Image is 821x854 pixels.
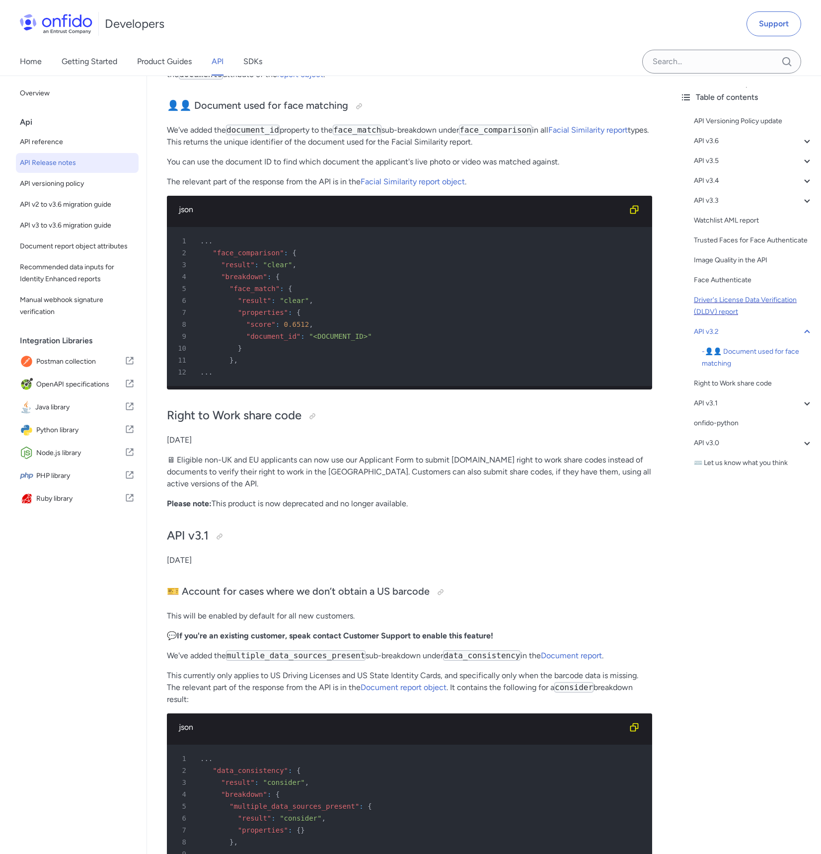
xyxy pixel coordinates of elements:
[36,423,125,437] span: Python library
[271,297,275,305] span: :
[280,814,321,822] span: "consider"
[200,237,213,245] span: ...
[20,446,36,460] img: IconNode.js library
[246,332,301,340] span: "document_id"
[167,434,652,446] p: [DATE]
[694,294,813,318] a: Driver's License Data Verification (DLDV) report
[694,417,813,429] a: onfido-python
[221,273,267,281] span: "breakdown"
[16,83,139,103] a: Overview
[20,492,36,506] img: IconRuby library
[167,454,652,490] p: 🖥 Eligible non-UK and EU applicants can now use our Applicant Form to submit [DOMAIN_NAME] right ...
[359,802,363,810] span: :
[20,157,135,169] span: API Release notes
[694,437,813,449] a: API v3.0
[694,457,813,469] a: ⌨️ Let us know what you think
[694,215,813,227] a: Watchlist AML report
[300,826,304,834] span: }
[167,407,652,424] h2: Right to Work share code
[20,240,135,252] span: Document report object attributes
[288,285,292,293] span: {
[694,175,813,187] a: API v3.4
[221,778,254,786] span: "result"
[541,651,602,660] a: Document report
[368,802,372,810] span: {
[171,283,193,295] span: 5
[20,331,143,351] div: Integration Libraries
[309,320,313,328] span: ,
[297,309,300,316] span: {
[167,176,652,188] p: The relevant part of the response from the API is in the .
[297,767,300,775] span: {
[548,125,628,135] a: Facial Similarity report
[167,124,652,148] p: We've added the property to the sub-breakdown under in all types. This returns the unique identif...
[20,469,36,483] img: IconPHP library
[171,354,193,366] span: 11
[167,156,652,168] p: You can use the document ID to find which document the applicant's live photo or video was matche...
[171,824,193,836] span: 7
[20,400,35,414] img: IconJava library
[246,320,276,328] span: "score"
[167,670,652,705] p: This currently only applies to US Driving Licenses and US State Identity Cards, and specifically ...
[212,48,224,76] a: API
[288,309,292,316] span: :
[694,378,813,389] a: Right to Work share code
[20,355,36,369] img: IconPostman collection
[36,446,125,460] span: Node.js library
[16,351,139,373] a: IconPostman collectionPostman collection
[361,177,465,186] a: Facial Similarity report object
[167,499,212,508] strong: Please note:
[288,767,292,775] span: :
[694,195,813,207] a: API v3.3
[288,826,292,834] span: :
[36,492,125,506] span: Ruby library
[171,330,193,342] span: 9
[243,48,262,76] a: SDKs
[305,778,309,786] span: ,
[238,826,288,834] span: "properties"
[200,368,213,376] span: ...
[16,419,139,441] a: IconPython libraryPython library
[20,423,36,437] img: IconPython library
[167,610,652,622] p: This will be enabled by default for all new customers.
[167,98,652,114] h3: 👤👤 Document used for face matching
[694,397,813,409] a: API v3.1
[171,271,193,283] span: 4
[226,125,280,135] code: document_id
[16,195,139,215] a: API v2 to v3.6 migration guide
[171,259,193,271] span: 3
[16,396,139,418] a: IconJava libraryJava library
[694,274,813,286] div: Face Authenticate
[213,767,288,775] span: "data_consistency"
[694,234,813,246] a: Trusted Faces for Face Authenticate
[213,249,284,257] span: "face_comparison"
[16,290,139,322] a: Manual webhook signature verification
[309,297,313,305] span: ,
[238,309,288,316] span: "properties"
[229,356,233,364] span: }
[20,178,135,190] span: API versioning policy
[300,332,304,340] span: :
[642,50,801,74] input: Onfido search input field
[263,778,304,786] span: "consider"
[226,650,366,661] code: multiple_data_sources_present
[702,346,813,370] div: - 👤👤 Document used for face matching
[267,790,271,798] span: :
[292,249,296,257] span: {
[171,307,193,318] span: 7
[694,254,813,266] a: Image Quality in the API
[20,48,42,76] a: Home
[276,320,280,328] span: :
[276,790,280,798] span: {
[16,153,139,173] a: API Release notes
[694,135,813,147] div: API v3.6
[694,115,813,127] div: API Versioning Policy update
[284,249,288,257] span: :
[171,235,193,247] span: 1
[20,136,135,148] span: API reference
